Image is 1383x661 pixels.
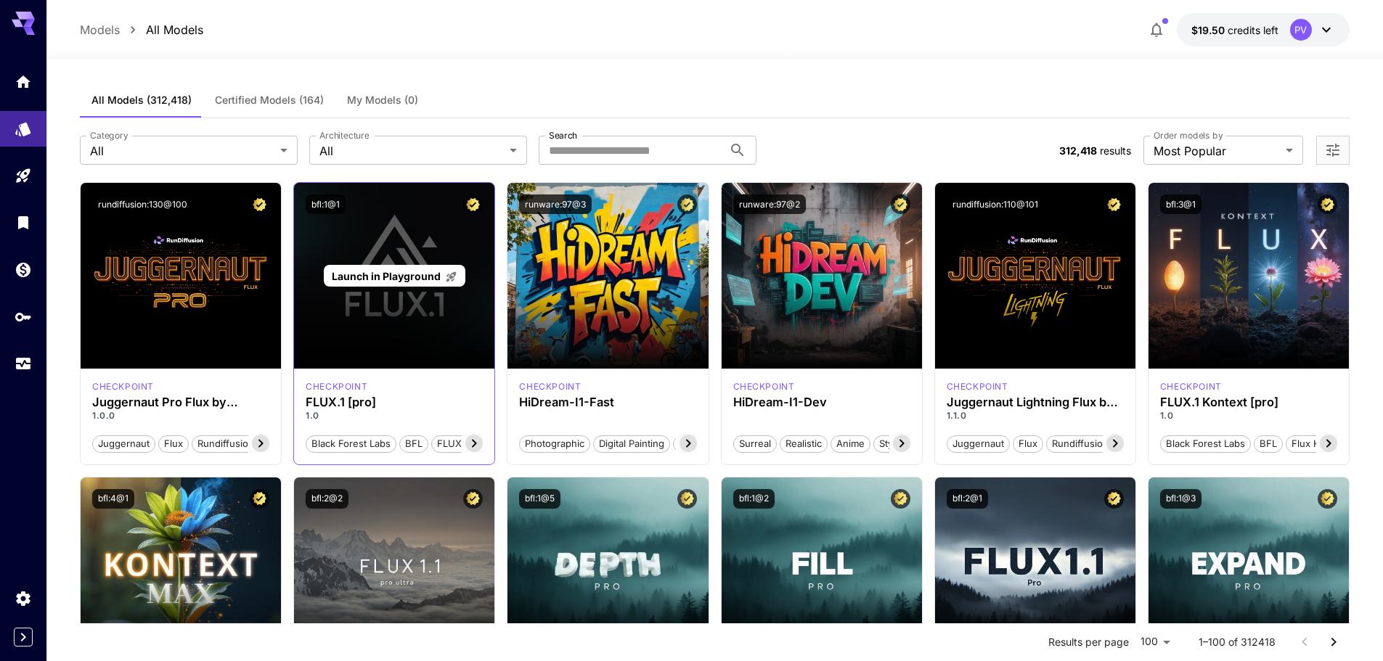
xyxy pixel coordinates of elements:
button: FLUX.1 [pro] [431,434,499,453]
span: juggernaut [93,437,155,451]
button: Anime [831,434,870,453]
div: Playground [15,167,32,185]
div: Wallet [15,260,32,279]
span: Photographic [520,437,589,451]
span: BFL [400,437,428,451]
span: results [1100,144,1131,157]
button: juggernaut [947,434,1010,453]
p: checkpoint [733,380,795,393]
div: fluxpro [306,380,367,393]
button: rundiffusion [1046,434,1114,453]
p: checkpoint [306,380,367,393]
button: rundiffusion:110@101 [947,194,1044,214]
span: BFL [1255,437,1282,451]
h3: Juggernaut Pro Flux by RunDiffusion [92,395,269,409]
button: Realistic [780,434,828,453]
span: juggernaut [947,437,1009,451]
button: Photographic [519,434,590,453]
h3: HiDream-I1-Fast [519,395,696,409]
a: All Models [146,21,203,38]
span: Black Forest Labs [1161,437,1250,451]
button: BFL [399,434,428,453]
button: Certified Model – Vetted for best performance and includes a commercial license. [1104,194,1124,214]
div: Settings [15,589,32,607]
span: Realistic [780,437,827,451]
button: bfl:1@1 [306,194,346,214]
span: Certified Models (164) [215,94,324,107]
span: Most Popular [1154,142,1280,160]
button: Certified Model – Vetted for best performance and includes a commercial license. [677,194,697,214]
div: $19.49636 [1191,22,1278,38]
button: Cinematic [673,434,729,453]
button: juggernaut [92,434,155,453]
button: Certified Model – Vetted for best performance and includes a commercial license. [1318,194,1337,214]
p: Models [80,21,120,38]
span: FLUX.1 [pro] [432,437,498,451]
p: checkpoint [947,380,1008,393]
button: runware:97@2 [733,194,806,214]
button: bfl:1@3 [1160,489,1202,509]
p: Results per page [1048,635,1129,649]
div: Home [15,73,32,91]
button: bfl:2@1 [947,489,988,509]
button: runware:97@3 [519,194,592,214]
button: rundiffusion [192,434,260,453]
p: checkpoint [92,380,154,393]
p: checkpoint [1160,380,1222,393]
span: All [319,142,504,160]
button: Certified Model – Vetted for best performance and includes a commercial license. [250,194,269,214]
button: Certified Model – Vetted for best performance and includes a commercial license. [891,489,910,509]
button: bfl:2@2 [306,489,348,509]
button: Digital Painting [593,434,670,453]
h3: FLUX.1 [pro] [306,395,483,409]
button: bfl:3@1 [1160,194,1202,214]
p: 1–100 of 312418 [1199,635,1276,649]
p: 1.0.0 [92,409,269,422]
p: 1.0 [306,409,483,422]
button: Certified Model – Vetted for best performance and includes a commercial license. [463,194,483,214]
span: Launch in Playground [332,270,441,282]
span: rundiffusion [1047,437,1114,451]
button: flux [1013,434,1043,453]
button: Open more filters [1324,141,1342,160]
button: Certified Model – Vetted for best performance and includes a commercial license. [1318,489,1337,509]
button: bfl:1@5 [519,489,560,509]
button: Certified Model – Vetted for best performance and includes a commercial license. [1104,489,1124,509]
span: rundiffusion [192,437,259,451]
p: checkpoint [519,380,581,393]
span: Digital Painting [594,437,669,451]
button: Stylized [873,434,920,453]
button: Certified Model – Vetted for best performance and includes a commercial license. [677,489,697,509]
span: Cinematic [674,437,728,451]
button: Flux Kontext [1286,434,1353,453]
div: API Keys [15,308,32,326]
span: All [90,142,274,160]
div: Usage [15,355,32,373]
button: Certified Model – Vetted for best performance and includes a commercial license. [250,489,269,509]
h3: Juggernaut Lightning Flux by RunDiffusion [947,395,1124,409]
p: 1.0 [1160,409,1337,422]
span: Surreal [734,437,776,451]
button: Certified Model – Vetted for best performance and includes a commercial license. [463,489,483,509]
div: Models [15,117,32,135]
label: Search [549,129,577,141]
div: FLUX.1 Kontext [pro] [1160,380,1222,393]
span: Flux Kontext [1286,437,1353,451]
div: 100 [1135,631,1175,652]
nav: breadcrumb [80,21,203,38]
button: Expand sidebar [14,628,33,646]
div: Library [15,213,32,231]
span: Black Forest Labs [306,437,396,451]
span: My Models (0) [347,94,418,107]
div: PV [1290,19,1312,41]
div: FLUX.1 Kontext [pro] [1160,395,1337,409]
button: BFL [1254,434,1283,453]
a: Launch in Playground [324,265,465,287]
span: flux [159,437,188,451]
